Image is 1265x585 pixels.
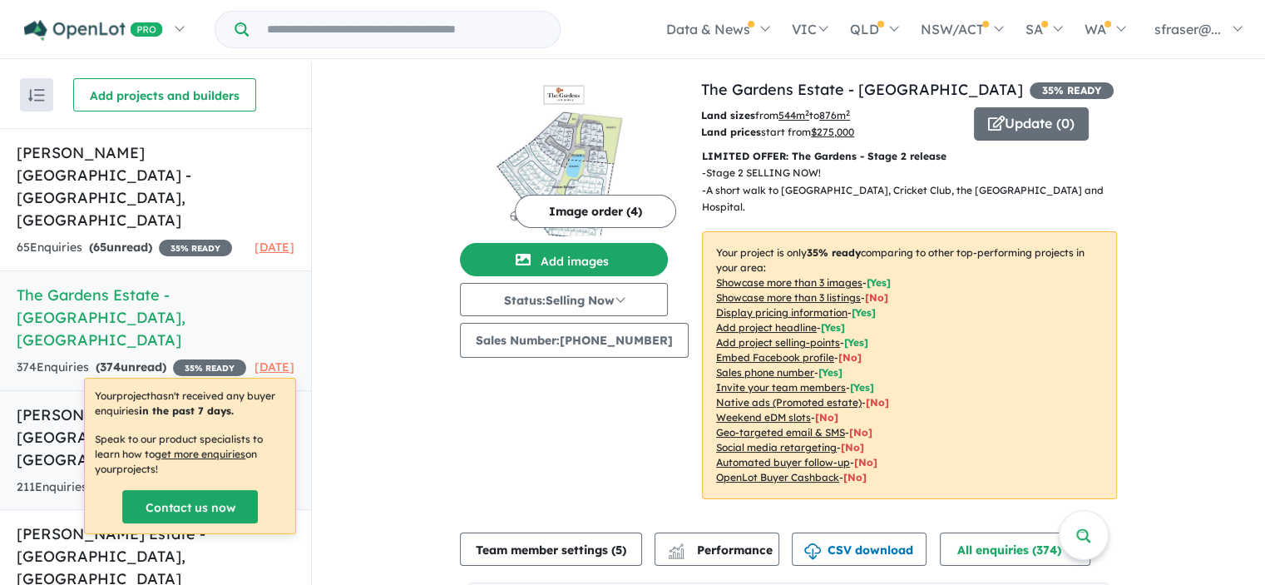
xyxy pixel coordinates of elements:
u: get more enquiries [155,448,245,460]
u: OpenLot Buyer Cashback [716,471,839,483]
u: Invite your team members [716,381,846,394]
span: [ Yes ] [852,306,876,319]
span: [No] [843,471,867,483]
span: [DATE] [254,359,294,374]
u: 544 m [778,109,809,121]
strong: ( unread) [96,359,166,374]
img: Openlot PRO Logo White [24,20,163,41]
u: Automated buyer follow-up [716,456,850,468]
span: [ Yes ] [850,381,874,394]
span: [ Yes ] [867,276,891,289]
button: CSV download [792,533,927,566]
sup: 2 [846,108,850,117]
u: Add project selling-points [716,336,840,349]
button: Sales Number:[PHONE_NUMBER] [460,323,689,358]
b: Land sizes [701,109,755,121]
p: Speak to our product specialists to learn how to on your projects ! [95,432,285,477]
sup: 2 [805,108,809,117]
u: Sales phone number [716,366,814,379]
u: Geo-targeted email & SMS [716,426,845,439]
span: [No] [815,411,838,424]
b: 35 % ready [807,246,861,259]
button: Team member settings (5) [460,533,642,566]
img: download icon [804,543,821,560]
p: from [701,107,961,124]
p: - A short walk to [GEOGRAPHIC_DATA], Cricket Club, the [GEOGRAPHIC_DATA] and Hospital. [702,182,1130,216]
p: LIMITED OFFER: The Gardens - Stage 2 release [702,148,1117,165]
u: Showcase more than 3 images [716,276,862,289]
button: Image order (4) [515,195,676,228]
u: 876 m [819,109,850,121]
span: [ Yes ] [818,366,843,379]
span: 65 [93,240,106,255]
span: to [809,109,850,121]
span: [ No ] [865,291,888,304]
div: 65 Enquir ies [17,238,232,258]
img: bar-chart.svg [668,548,684,559]
img: The Gardens Estate - Kilmore [460,112,668,236]
u: Display pricing information [716,306,847,319]
u: $ 275,000 [811,126,854,138]
span: [ No ] [838,351,862,364]
button: Add projects and builders [73,78,256,112]
u: Weekend eDM slots [716,411,811,424]
a: The Gardens Estate - Kilmore LogoThe Gardens Estate - Kilmore [460,78,668,236]
img: line-chart.svg [669,543,684,553]
span: 35 % READY [159,240,232,256]
u: Native ads (Promoted estate) [716,396,862,409]
span: sfraser@... [1154,21,1221,37]
button: Status:Selling Now [460,283,668,316]
h5: The Gardens Estate - [GEOGRAPHIC_DATA] , [GEOGRAPHIC_DATA] [17,284,294,351]
span: [ Yes ] [844,336,868,349]
p: Your project is only comparing to other top-performing projects in your area: - - - - - - - - - -... [702,231,1117,499]
span: Performance [670,543,773,558]
strong: ( unread) [89,240,152,255]
span: [ Yes ] [821,321,845,334]
input: Try estate name, suburb, builder or developer [252,12,556,47]
u: Embed Facebook profile [716,351,834,364]
a: The Gardens Estate - [GEOGRAPHIC_DATA] [701,80,1023,99]
button: Add images [460,243,668,276]
div: 211 Enquir ies [17,478,245,498]
p: Your project hasn't received any buyer enquiries [95,389,285,419]
h5: [PERSON_NAME] Run Estate - [GEOGRAPHIC_DATA] , [GEOGRAPHIC_DATA] [17,404,294,471]
b: in the past 7 days. [139,404,234,417]
p: - Stage 2 SELLING NOW! [702,165,1130,181]
div: 374 Enquir ies [17,358,246,378]
span: [No] [849,426,872,439]
span: [No] [866,396,889,409]
button: Update (0) [974,107,1089,141]
span: [No] [841,441,864,454]
span: 35 % READY [1030,82,1114,99]
u: Social media retargeting [716,441,837,454]
u: Showcase more than 3 listings [716,291,861,304]
img: The Gardens Estate - Kilmore Logo [467,85,661,105]
span: 374 [100,359,121,374]
button: All enquiries (374) [940,533,1090,566]
img: sort.svg [28,89,45,102]
u: Add project headline [716,321,817,334]
span: 35 % READY [173,359,246,376]
button: Performance [655,533,779,566]
span: [No] [854,456,877,468]
p: start from [701,124,961,141]
span: [DATE] [254,240,294,255]
h5: [PERSON_NAME][GEOGRAPHIC_DATA] - [GEOGRAPHIC_DATA] , [GEOGRAPHIC_DATA] [17,141,294,231]
b: Land prices [701,126,761,138]
a: Contact us now [122,490,258,523]
span: 5 [615,543,622,558]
